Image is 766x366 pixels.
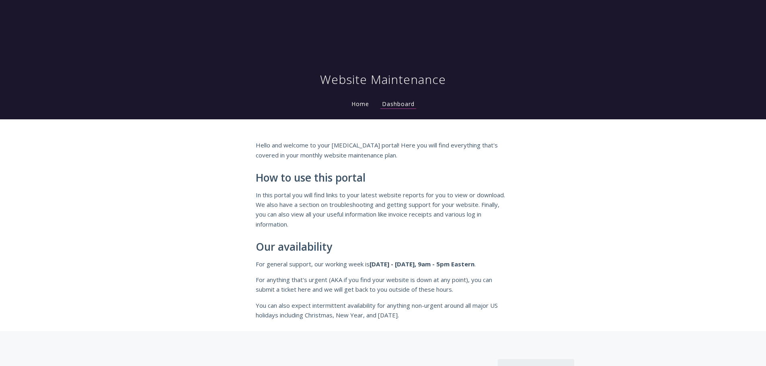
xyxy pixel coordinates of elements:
[380,100,416,109] a: Dashboard
[256,190,511,229] p: In this portal you will find links to your latest website reports for you to view or download. We...
[256,140,511,160] p: Hello and welcome to your [MEDICAL_DATA] portal! Here you will find everything that's covered in ...
[256,172,511,184] h2: How to use this portal
[370,260,474,268] strong: [DATE] - [DATE], 9am - 5pm Eastern
[256,259,511,269] p: For general support, our working week is .
[256,275,511,294] p: For anything that's urgent (AKA if you find your website is down at any point), you can submit a ...
[256,241,511,253] h2: Our availability
[350,100,371,108] a: Home
[320,72,446,88] h1: Website Maintenance
[256,301,511,320] p: You can also expect intermittent availability for anything non-urgent around all major US holiday...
